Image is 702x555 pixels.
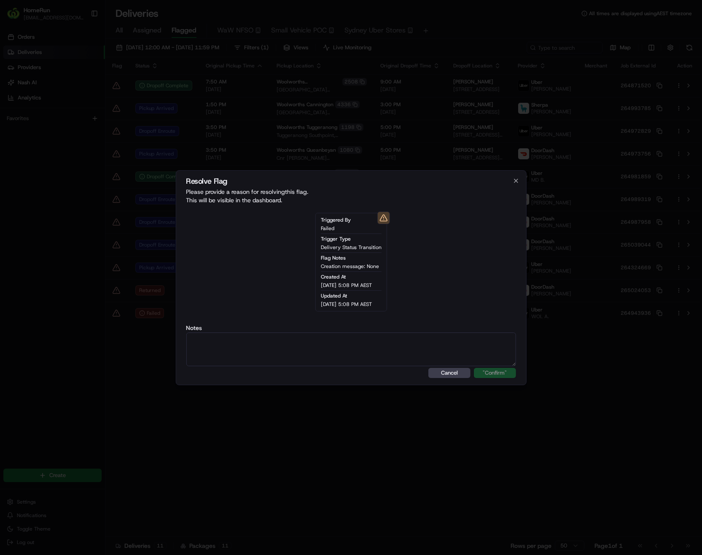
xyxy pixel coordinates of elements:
[321,255,346,261] span: Flag Notes
[321,301,372,308] span: [DATE] 5:08 PM AEST
[321,263,379,270] span: Creation message: None
[321,217,351,223] span: Triggered By
[321,292,347,299] span: Updated At
[428,368,471,378] button: Cancel
[186,177,516,185] h2: Resolve Flag
[186,325,516,331] label: Notes
[321,244,382,251] span: Delivery Status Transition
[321,236,351,242] span: Trigger Type
[321,273,346,280] span: Created At
[186,188,516,204] p: Please provide a reason for resolving this flag . This will be visible in the dashboard.
[321,282,372,289] span: [DATE] 5:08 PM AEST
[321,225,334,232] span: Failed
